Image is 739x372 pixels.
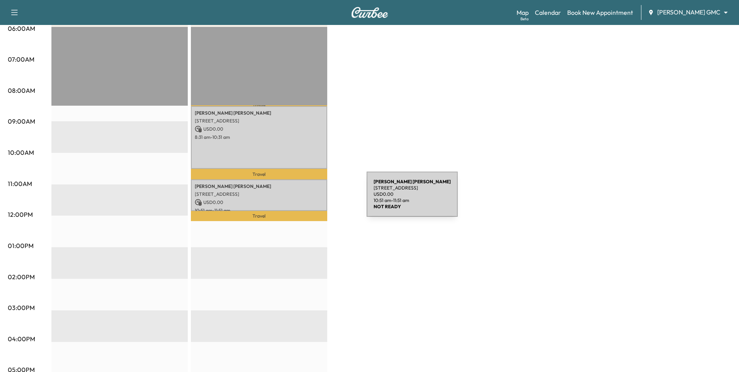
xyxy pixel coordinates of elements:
[567,8,633,17] a: Book New Appointment
[191,169,327,179] p: Travel
[535,8,561,17] a: Calendar
[191,105,327,106] p: Travel
[520,16,529,22] div: Beta
[8,272,35,282] p: 02:00PM
[657,8,720,17] span: [PERSON_NAME] GMC
[8,148,34,157] p: 10:00AM
[8,24,35,33] p: 06:00AM
[195,134,323,140] p: 8:31 am - 10:31 am
[8,55,34,64] p: 07:00AM
[8,117,35,126] p: 09:00AM
[195,207,323,214] p: 10:51 am - 11:51 am
[195,199,323,206] p: USD 0.00
[8,334,35,344] p: 04:00PM
[8,210,33,219] p: 12:00PM
[191,211,327,221] p: Travel
[8,303,35,312] p: 03:00PM
[8,179,32,188] p: 11:00AM
[351,7,388,18] img: Curbee Logo
[195,183,323,190] p: [PERSON_NAME] [PERSON_NAME]
[517,8,529,17] a: MapBeta
[195,126,323,133] p: USD 0.00
[8,241,34,250] p: 01:00PM
[195,110,323,116] p: [PERSON_NAME] [PERSON_NAME]
[195,118,323,124] p: [STREET_ADDRESS]
[8,86,35,95] p: 08:00AM
[195,191,323,197] p: [STREET_ADDRESS]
